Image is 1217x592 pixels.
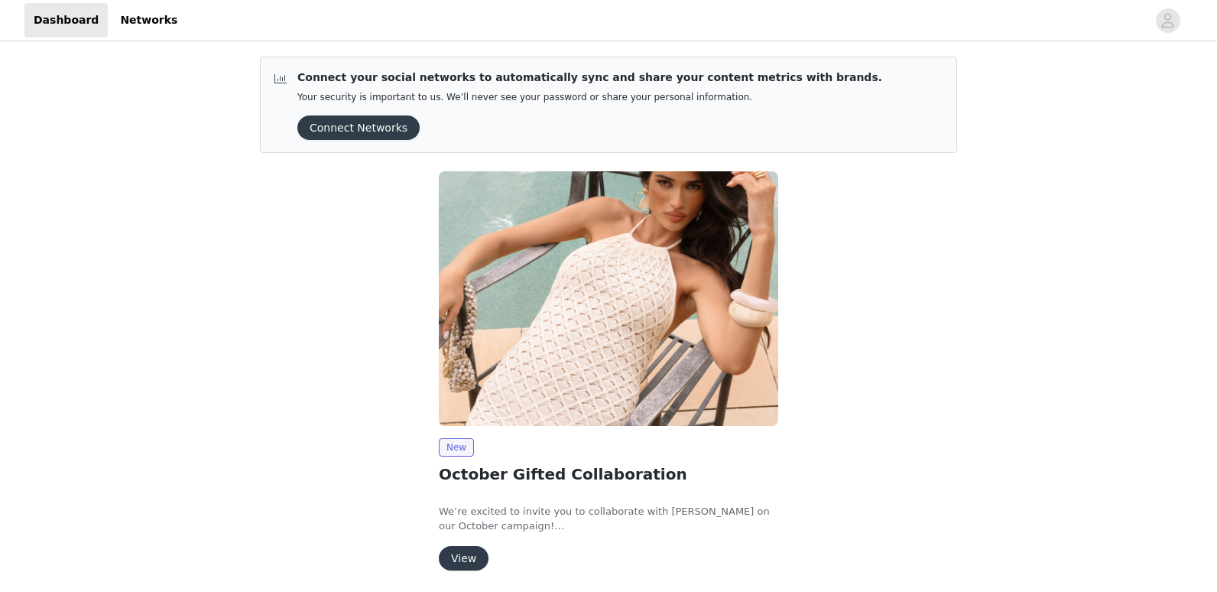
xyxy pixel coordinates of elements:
[297,70,882,86] p: Connect your social networks to automatically sync and share your content metrics with brands.
[24,3,108,37] a: Dashboard
[439,553,488,564] a: View
[439,438,474,457] span: New
[439,171,778,426] img: Peppermayo EU
[297,115,420,140] button: Connect Networks
[297,92,882,103] p: Your security is important to us. We’ll never see your password or share your personal information.
[439,546,488,571] button: View
[1160,8,1175,33] div: avatar
[439,463,778,486] h2: October Gifted Collaboration
[111,3,187,37] a: Networks
[439,504,778,534] p: We’re excited to invite you to collaborate with [PERSON_NAME] on our October campaign!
